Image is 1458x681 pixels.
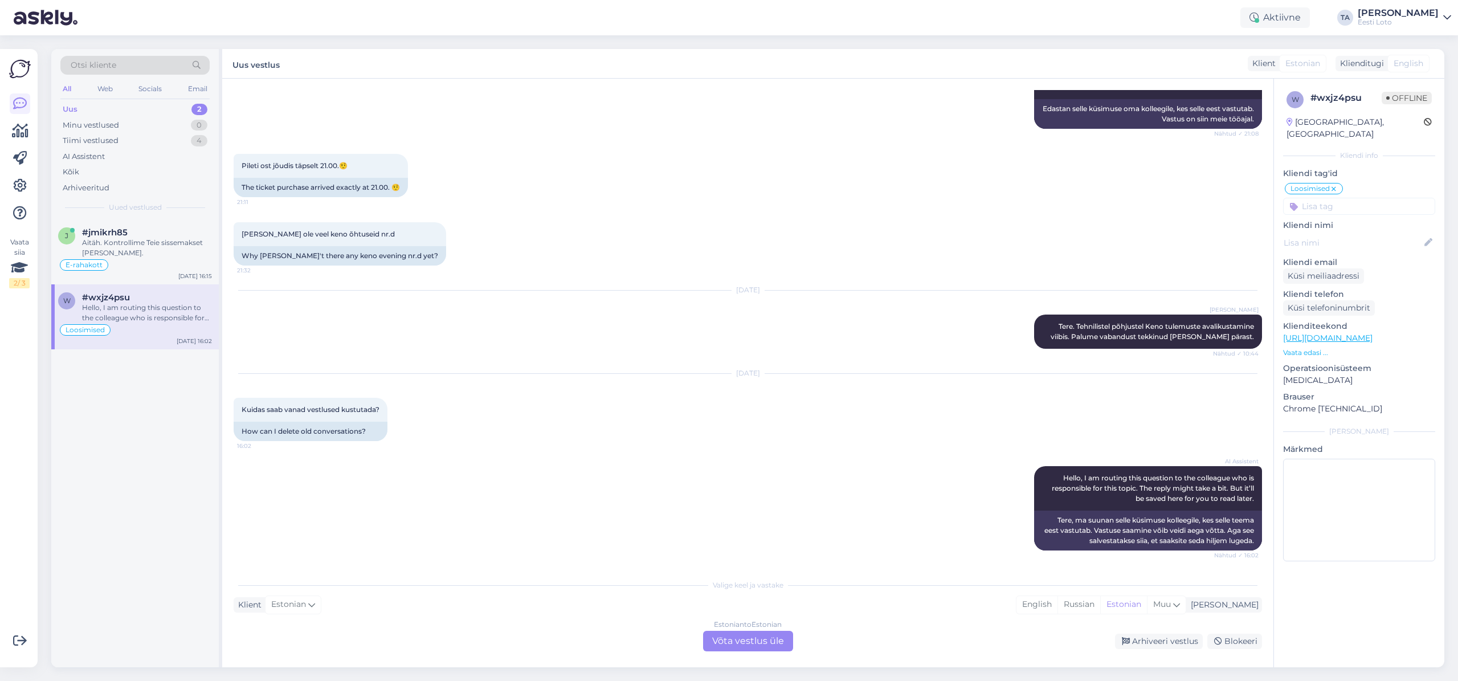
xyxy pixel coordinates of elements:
img: Askly Logo [9,58,31,80]
span: Hello, I am routing this question to the colleague who is responsible for this topic. The reply m... [1052,474,1256,503]
div: Socials [136,81,164,96]
span: 16:02 [237,442,280,450]
div: Vaata siia [9,237,30,288]
div: 0 [191,120,207,131]
span: Estonian [271,598,306,611]
a: [URL][DOMAIN_NAME] [1283,333,1373,343]
div: Küsi telefoninumbrit [1283,300,1375,316]
span: Otsi kliente [71,59,116,71]
span: Loosimised [1290,185,1330,192]
div: Valige keel ja vastake [234,580,1262,590]
div: Email [186,81,210,96]
p: Operatsioonisüsteem [1283,362,1435,374]
p: Märkmed [1283,443,1435,455]
span: E-rahakott [66,262,103,268]
div: Eesti Loto [1358,18,1439,27]
span: Muu [1153,599,1171,609]
p: Klienditeekond [1283,320,1435,332]
div: Blokeeri [1207,634,1262,649]
span: Nähtud ✓ 16:02 [1214,551,1259,560]
div: # wxjz4psu [1310,91,1382,105]
div: Minu vestlused [63,120,119,131]
div: AI Assistent [63,151,105,162]
p: Chrome [TECHNICAL_ID] [1283,403,1435,415]
div: Kõik [63,166,79,178]
span: 21:11 [237,198,280,206]
p: Kliendi email [1283,256,1435,268]
span: Estonian [1285,58,1320,70]
div: [PERSON_NAME] [1358,9,1439,18]
input: Lisa nimi [1284,236,1422,249]
div: Arhiveeritud [63,182,109,194]
div: English [1016,596,1057,613]
span: Pileti ost jõudis täpselt 21.00.🤨 [242,161,348,170]
div: Kliendi info [1283,150,1435,161]
div: [PERSON_NAME] [1186,599,1259,611]
div: Hello, I am routing this question to the colleague who is responsible for this topic. The reply m... [82,303,212,323]
span: Uued vestlused [109,202,162,213]
div: Aktiivne [1240,7,1310,28]
div: Võta vestlus üle [703,631,793,651]
div: [GEOGRAPHIC_DATA], [GEOGRAPHIC_DATA] [1287,116,1424,140]
p: Kliendi telefon [1283,288,1435,300]
span: #jmikrh85 [82,227,128,238]
span: Offline [1382,92,1432,104]
div: Tiimi vestlused [63,135,119,146]
p: [MEDICAL_DATA] [1283,374,1435,386]
div: Klient [1248,58,1276,70]
div: [DATE] 16:15 [178,272,212,280]
div: Estonian [1100,596,1147,613]
label: Uus vestlus [232,56,280,71]
span: AI Assistent [1216,457,1259,466]
div: Uus [63,104,77,115]
div: Küsi meiliaadressi [1283,268,1364,284]
div: Tere, ma suunan selle küsimuse kolleegile, kes selle teema eest vastutab. Vastuse saamine võib ve... [1034,511,1262,550]
a: [PERSON_NAME]Eesti Loto [1358,9,1451,27]
span: Loosimised [66,327,105,333]
div: TA [1337,10,1353,26]
p: Brauser [1283,391,1435,403]
div: Edastan selle küsimuse oma kolleegile, kes selle eest vastutab. Vastus on siin meie tööajal. [1034,99,1262,129]
p: Kliendi nimi [1283,219,1435,231]
span: j [65,231,68,240]
span: English [1394,58,1423,70]
div: [PERSON_NAME] [1283,426,1435,437]
div: 4 [191,135,207,146]
span: [PERSON_NAME] ole veel keno õhtuseid nr.d [242,230,395,238]
span: Tere. Tehnilistel põhjustel Keno tulemuste avalikustamine viibis. Palume vabandust tekkinud [PERS... [1051,322,1256,341]
div: [DATE] 16:02 [177,337,212,345]
div: Estonian to Estonian [714,619,782,630]
span: Kuidas saab vanad vestlused kustutada? [242,405,379,414]
div: Arhiveeri vestlus [1115,634,1203,649]
div: 2 [191,104,207,115]
span: w [63,296,71,305]
div: Why [PERSON_NAME]'t there any keno evening nr.d yet? [234,246,446,266]
span: Nähtud ✓ 21:08 [1214,129,1259,138]
div: Aitäh. Kontrollime Teie sissemakset [PERSON_NAME]. [82,238,212,258]
div: The ticket purchase arrived exactly at 21.00. 🤨 [234,178,408,197]
span: #wxjz4psu [82,292,130,303]
span: w [1292,95,1299,104]
span: [PERSON_NAME] [1210,305,1259,314]
div: Klient [234,599,262,611]
div: All [60,81,73,96]
div: Klienditugi [1336,58,1384,70]
p: Kliendi tag'id [1283,168,1435,180]
div: Russian [1057,596,1100,613]
div: How can I delete old conversations? [234,422,387,441]
div: 2 / 3 [9,278,30,288]
div: [DATE] [234,285,1262,295]
div: [DATE] [234,368,1262,378]
div: Web [95,81,115,96]
input: Lisa tag [1283,198,1435,215]
span: Nähtud ✓ 10:44 [1213,349,1259,358]
p: Vaata edasi ... [1283,348,1435,358]
span: 21:32 [237,266,280,275]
